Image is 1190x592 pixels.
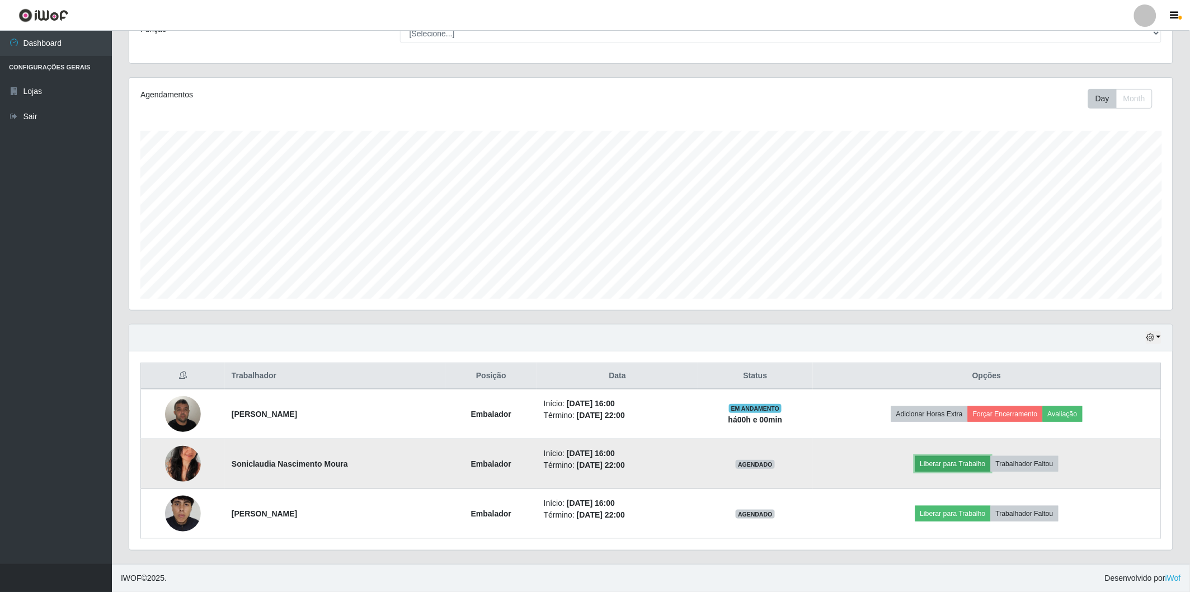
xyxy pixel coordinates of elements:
time: [DATE] 16:00 [567,399,615,408]
button: Adicionar Horas Extra [891,406,968,422]
li: Início: [544,497,692,509]
th: Data [537,363,698,389]
button: Forçar Encerramento [968,406,1043,422]
li: Início: [544,448,692,459]
span: AGENDADO [736,510,775,519]
time: [DATE] 22:00 [577,411,625,420]
time: [DATE] 22:00 [577,461,625,469]
button: Trabalhador Faltou [991,506,1059,521]
time: [DATE] 22:00 [577,510,625,519]
img: 1715895130415.jpeg [165,432,201,496]
strong: Soniclaudia Nascimento Moura [232,459,348,468]
strong: há 00 h e 00 min [728,415,783,424]
li: Término: [544,459,692,471]
strong: [PERSON_NAME] [232,509,297,518]
div: First group [1088,89,1153,109]
span: AGENDADO [736,460,775,469]
th: Trabalhador [225,363,445,389]
th: Posição [445,363,537,389]
strong: [PERSON_NAME] [232,410,297,419]
time: [DATE] 16:00 [567,449,615,458]
li: Término: [544,410,692,421]
strong: Embalador [471,509,511,518]
span: © 2025 . [121,572,167,584]
a: iWof [1165,574,1181,582]
button: Liberar para Trabalho [915,506,991,521]
time: [DATE] 16:00 [567,499,615,508]
strong: Embalador [471,459,511,468]
button: Trabalhador Faltou [991,456,1059,472]
span: IWOF [121,574,142,582]
button: Avaliação [1043,406,1083,422]
strong: Embalador [471,410,511,419]
img: 1733491183363.jpeg [165,474,201,553]
li: Término: [544,509,692,521]
th: Opções [813,363,1161,389]
img: 1714957062897.jpeg [165,390,201,438]
button: Day [1088,89,1117,109]
div: Toolbar with button groups [1088,89,1161,109]
th: Status [698,363,813,389]
span: Desenvolvido por [1105,572,1181,584]
button: Month [1116,89,1153,109]
li: Início: [544,398,692,410]
img: CoreUI Logo [18,8,68,22]
button: Liberar para Trabalho [915,456,991,472]
div: Agendamentos [140,89,556,101]
span: EM ANDAMENTO [729,404,782,413]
